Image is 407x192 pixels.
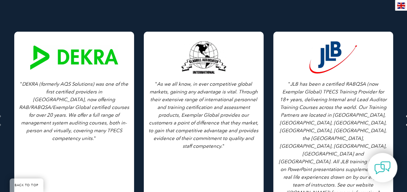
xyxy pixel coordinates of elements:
[19,80,129,142] p: " "
[149,81,258,149] i: As we all know, in ever competitive global markets, gaining any advantage is vital. Through their...
[149,80,259,150] p: " "
[397,3,405,9] img: en
[374,160,390,176] img: contact-chat.png
[10,178,43,192] a: BACK TO TOP
[19,81,129,141] i: DEKRA (formerly AQS Solutions) was one of the first certified providers in [GEOGRAPHIC_DATA], now...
